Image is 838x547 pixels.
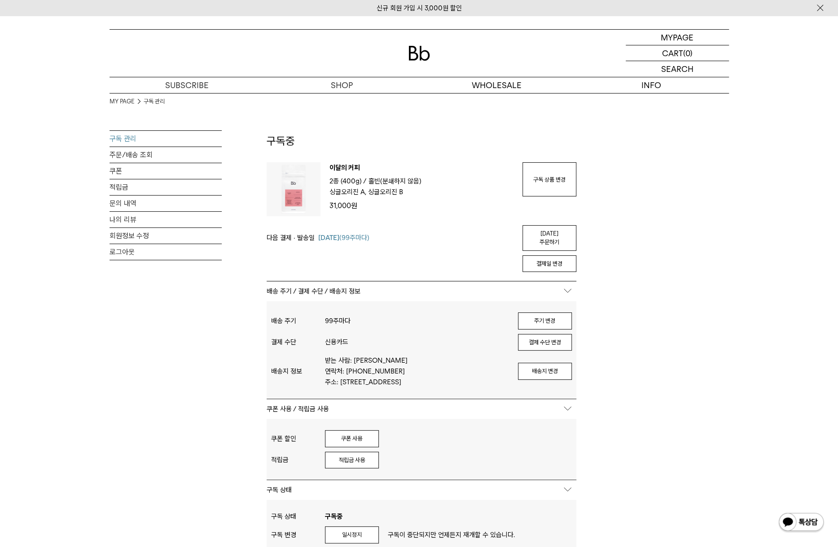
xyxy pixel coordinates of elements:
[267,399,576,419] p: 쿠폰 사용 / 적립금 사용
[271,531,325,539] div: 구독 변경
[267,480,576,500] p: 구독 상태
[518,312,572,329] button: 주기 변경
[267,162,320,216] img: 상품이미지
[626,30,729,45] a: MYPAGE
[419,77,574,93] p: WHOLESALE
[325,511,563,522] p: 구독중
[318,232,369,243] span: (99주마다)
[325,452,379,469] button: 적립금 사용
[267,133,576,162] h2: 구독중
[574,77,729,93] p: INFO
[110,77,264,93] a: SUBSCRIBE
[325,377,509,387] p: 주소: [STREET_ADDRESS]
[264,77,419,93] a: SHOP
[267,232,315,243] span: 다음 결제 · 발송일
[325,316,509,326] p: 99주마다
[518,334,572,351] button: 결제 수단 변경
[271,317,325,325] div: 배송 주기
[271,338,325,346] div: 결제 수단
[110,131,222,147] a: 구독 관리
[661,61,693,77] p: SEARCH
[325,337,509,347] p: 신용카드
[110,163,222,179] a: 쿠폰
[522,255,576,272] button: 결제일 변경
[267,281,576,301] p: 배송 주기 / 결제 수단 / 배송지 정보
[662,45,683,61] p: CART
[325,366,509,377] p: 연락처: [PHONE_NUMBER]
[369,176,421,187] p: 홀빈(분쇄하지 않음)
[661,30,693,45] p: MYPAGE
[110,97,135,106] a: MY PAGE
[271,512,325,520] div: 구독 상태
[778,512,825,534] img: 카카오톡 채널 1:1 채팅 버튼
[329,177,367,185] span: 2종 (400g) /
[379,529,572,540] p: 구독이 중단되지만 언제든지 재개할 수 있습니다.
[351,201,357,210] span: 원
[318,234,339,242] span: [DATE]
[271,435,325,443] div: 쿠폰 할인
[329,162,513,176] p: 이달의 커피
[522,162,576,196] a: 구독 상품 변경
[518,363,572,380] button: 배송지 변경
[271,456,325,464] div: 적립금
[325,526,379,543] button: 일시정지
[329,200,513,212] p: 31,000
[626,45,729,61] a: CART (0)
[110,147,222,163] a: 주문/배송 조회
[271,367,325,375] div: 배송지 정보
[110,179,222,195] a: 적립금
[144,97,165,106] a: 구독 관리
[110,228,222,244] a: 회원정보 수정
[408,46,430,61] img: 로고
[110,196,222,211] a: 문의 내역
[329,187,403,197] p: 싱글오리진 A, 싱글오리진 B
[683,45,693,61] p: (0)
[377,4,462,12] a: 신규 회원 가입 시 3,000원 할인
[522,225,576,251] a: [DATE] 주문하기
[110,212,222,227] a: 나의 리뷰
[110,244,222,260] a: 로그아웃
[325,355,509,366] p: 받는 사람: [PERSON_NAME]
[325,430,379,447] button: 쿠폰 사용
